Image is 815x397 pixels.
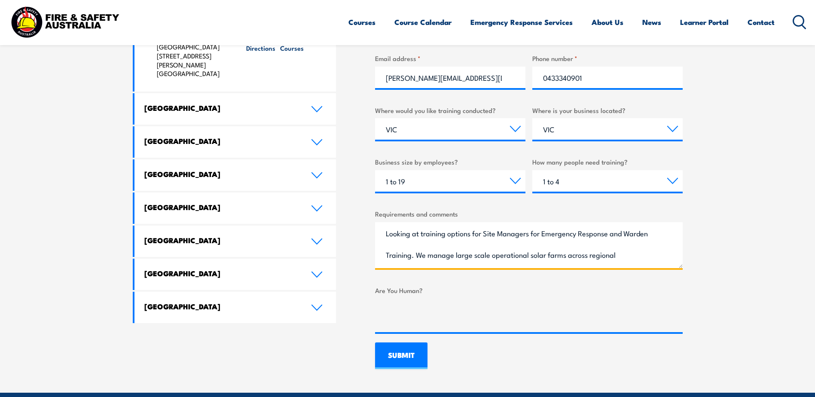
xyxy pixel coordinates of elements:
[592,11,623,34] a: About Us
[532,53,683,63] label: Phone number
[134,126,336,158] a: [GEOGRAPHIC_DATA]
[532,157,683,167] label: How many people need training?
[134,226,336,257] a: [GEOGRAPHIC_DATA]
[642,11,661,34] a: News
[134,159,336,191] a: [GEOGRAPHIC_DATA]
[246,43,275,52] h6: Directions
[144,202,298,212] h4: [GEOGRAPHIC_DATA]
[134,259,336,290] a: [GEOGRAPHIC_DATA]
[144,169,298,179] h4: [GEOGRAPHIC_DATA]
[375,157,525,167] label: Business size by employees?
[748,11,775,34] a: Contact
[144,103,298,113] h4: [GEOGRAPHIC_DATA]
[134,93,336,125] a: [GEOGRAPHIC_DATA]
[277,19,308,78] a: Courses
[375,299,506,332] iframe: reCAPTCHA
[144,302,298,311] h4: [GEOGRAPHIC_DATA]
[375,285,683,295] label: Are You Human?
[144,235,298,245] h4: [GEOGRAPHIC_DATA]
[394,11,452,34] a: Course Calendar
[680,11,729,34] a: Learner Portal
[144,269,298,278] h4: [GEOGRAPHIC_DATA]
[375,209,683,219] label: Requirements and comments
[157,34,229,78] p: Fire and Safety [GEOGRAPHIC_DATA] [STREET_ADDRESS][PERSON_NAME] [GEOGRAPHIC_DATA]
[245,19,276,78] a: Directions
[375,53,525,63] label: Email address
[144,136,298,146] h4: [GEOGRAPHIC_DATA]
[348,11,375,34] a: Courses
[470,11,573,34] a: Emergency Response Services
[375,342,427,369] input: SUBMIT
[280,43,304,52] h6: Courses
[375,105,525,115] label: Where would you like training conducted?
[134,192,336,224] a: [GEOGRAPHIC_DATA]
[532,105,683,115] label: Where is your business located?
[134,292,336,323] a: [GEOGRAPHIC_DATA]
